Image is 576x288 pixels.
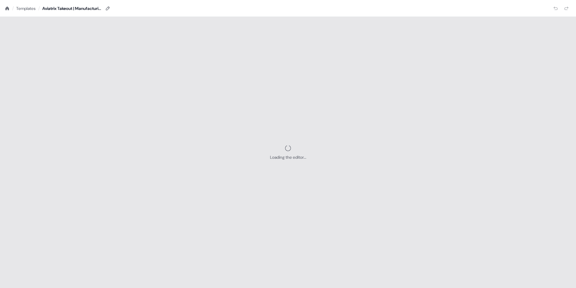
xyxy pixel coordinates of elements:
div: Aviatrix Takeout | Manufacturing [42,5,102,11]
a: Templates [16,5,36,11]
div: / [12,5,14,12]
div: / [38,5,40,12]
div: Loading the editor... [270,154,306,160]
